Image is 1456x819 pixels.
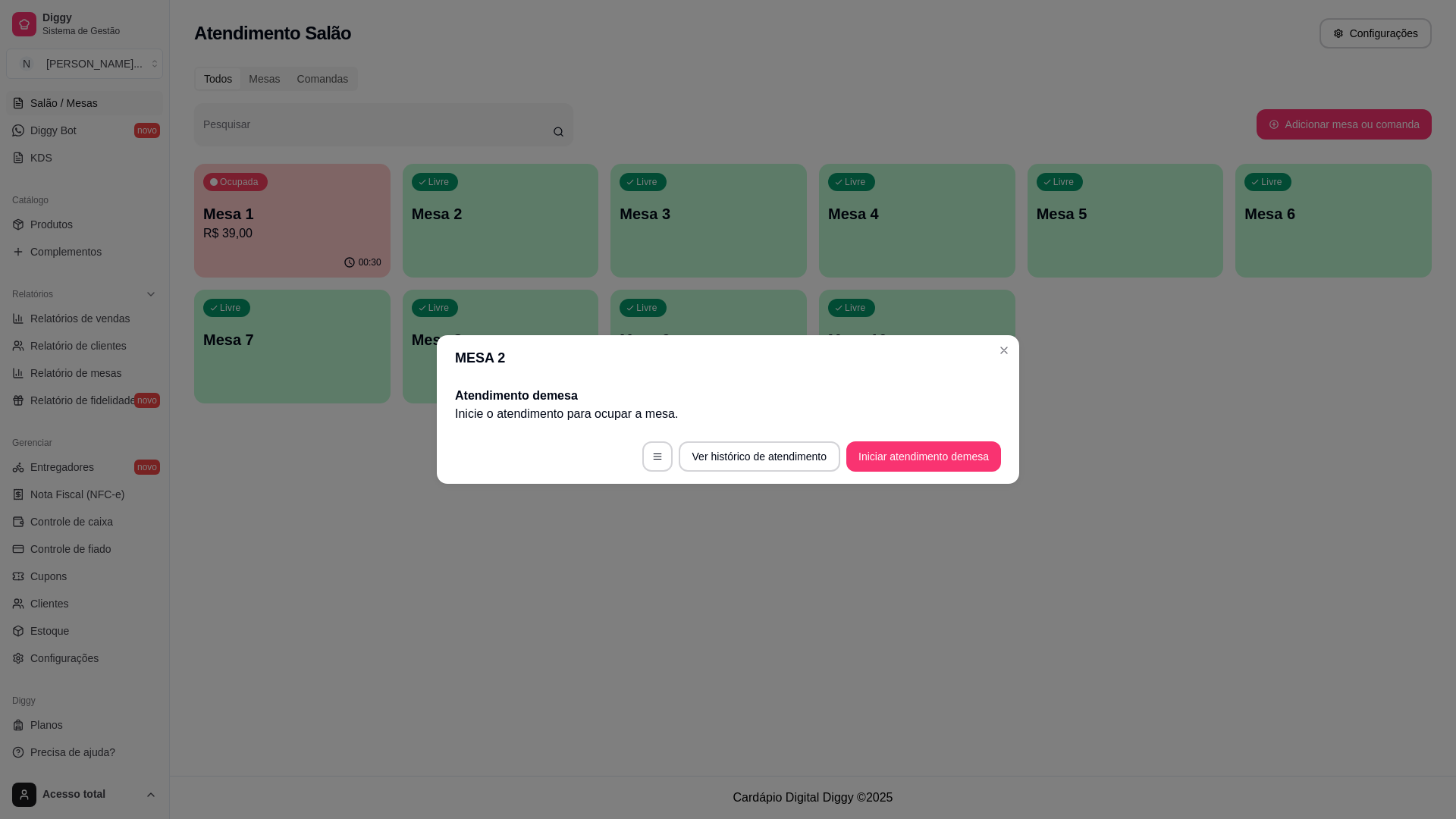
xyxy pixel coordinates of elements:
h2: Atendimento de mesa [455,387,1001,405]
header: MESA 2 [437,335,1019,381]
p: Inicie o atendimento para ocupar a mesa . [455,405,1001,423]
button: Iniciar atendimento demesa [846,441,1001,472]
button: Close [992,338,1016,362]
button: Ver histórico de atendimento [679,441,840,472]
